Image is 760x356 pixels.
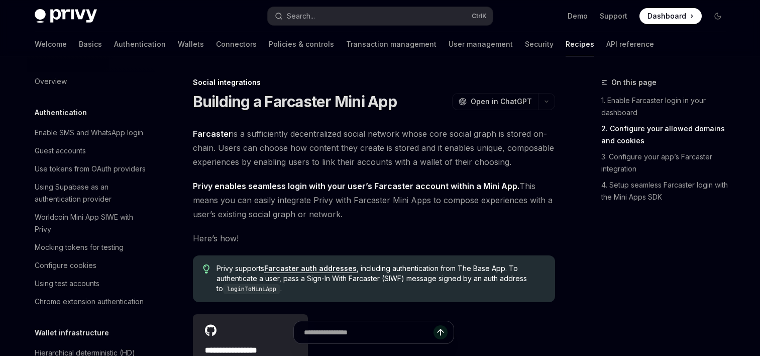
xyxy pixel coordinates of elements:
a: Wallets [178,32,204,56]
a: Configure cookies [27,256,155,275]
a: Enable SMS and WhatsApp login [27,124,155,142]
a: Transaction management [346,32,437,56]
a: Dashboard [639,8,702,24]
div: Search... [287,10,315,22]
a: Basics [79,32,102,56]
a: Chrome extension authentication [27,293,155,311]
h1: Building a Farcaster Mini App [193,93,397,111]
h5: Authentication [35,107,87,119]
button: Open in ChatGPT [452,93,538,110]
a: 3. Configure your app’s Farcaster integration [601,149,734,177]
a: Using Supabase as an authentication provider [27,178,155,208]
div: Mocking tokens for testing [35,241,124,253]
code: loginToMiniApp [223,284,280,294]
span: On this page [611,76,657,88]
span: Privy supports , including authentication from The Base App. To authenticate a user, pass a Sign-... [216,263,545,294]
span: Ctrl K [472,12,487,20]
a: Support [600,11,627,21]
h5: Wallet infrastructure [35,327,109,339]
a: Use tokens from OAuth providers [27,160,155,178]
a: Security [525,32,554,56]
div: Overview [35,75,67,87]
a: Policies & controls [269,32,334,56]
span: Here’s how! [193,231,555,245]
a: Recipes [566,32,594,56]
div: Enable SMS and WhatsApp login [35,127,143,139]
div: Worldcoin Mini App SIWE with Privy [35,211,149,235]
a: Overview [27,72,155,91]
a: API reference [606,32,654,56]
div: Using Supabase as an authentication provider [35,181,149,205]
a: Guest accounts [27,142,155,160]
a: Authentication [114,32,166,56]
a: Farcaster auth addresses [264,264,357,273]
button: Toggle dark mode [710,8,726,24]
div: Using test accounts [35,278,99,290]
a: 2. Configure your allowed domains and cookies [601,121,734,149]
a: Farcaster [193,129,232,139]
strong: Privy enables seamless login with your user’s Farcaster account within a Mini App. [193,181,519,191]
a: 4. Setup seamless Farcaster login with the Mini Apps SDK [601,177,734,205]
a: Connectors [216,32,257,56]
svg: Tip [203,264,210,274]
a: Demo [568,11,588,21]
div: Guest accounts [35,145,86,157]
img: dark logo [35,9,97,23]
a: Using test accounts [27,275,155,293]
button: Search...CtrlK [268,7,493,25]
a: User management [449,32,513,56]
a: Worldcoin Mini App SIWE with Privy [27,208,155,238]
a: 1. Enable Farcaster login in your dashboard [601,93,734,121]
a: Welcome [35,32,67,56]
div: Social integrations [193,77,555,87]
div: Configure cookies [35,259,96,272]
span: is a sufficiently decentralized social network whose core social graph is stored on-chain. Users ... [193,127,555,169]
button: Send message [433,325,448,339]
a: Mocking tokens for testing [27,238,155,256]
span: Dashboard [647,11,686,21]
span: This means you can easily integrate Privy with Farcaster Mini Apps to compose experiences with a ... [193,179,555,221]
span: Open in ChatGPT [471,97,532,107]
div: Chrome extension authentication [35,296,144,308]
div: Use tokens from OAuth providers [35,163,146,175]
